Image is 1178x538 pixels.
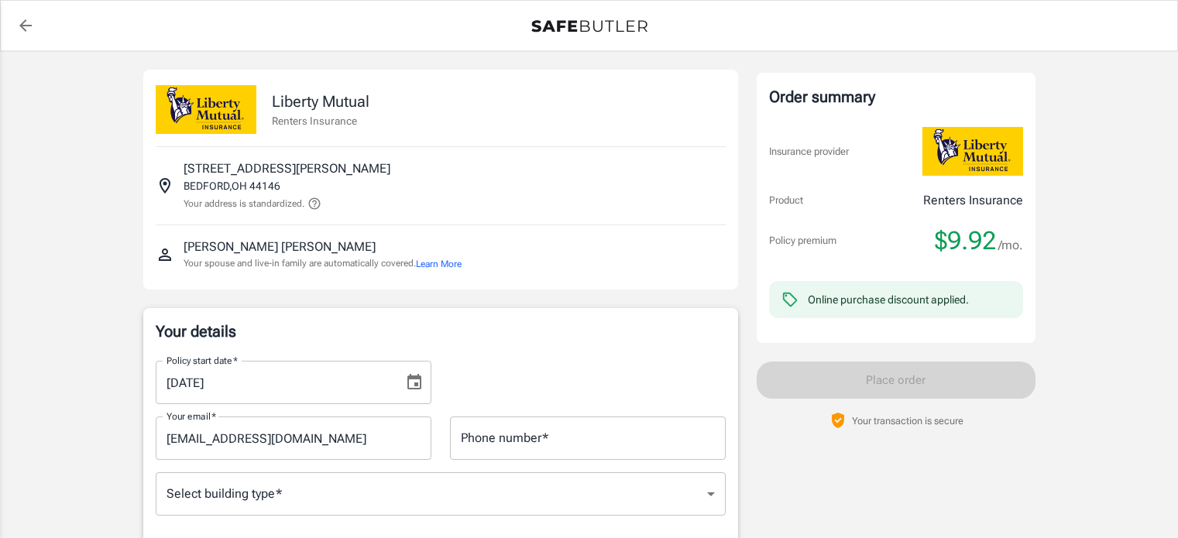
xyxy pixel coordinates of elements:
[272,90,369,113] p: Liberty Mutual
[769,233,836,248] p: Policy premium
[184,256,462,271] p: Your spouse and live-in family are automatically covered.
[156,416,431,460] input: Enter email
[935,225,996,256] span: $9.92
[808,292,969,307] div: Online purchase discount applied.
[769,85,1023,108] div: Order summary
[769,193,803,208] p: Product
[922,127,1023,176] img: Liberty Mutual
[156,176,174,195] svg: Insured address
[852,413,963,428] p: Your transaction is secure
[184,178,280,194] p: BEDFORD , OH 44146
[184,197,304,211] p: Your address is standardized.
[156,245,174,264] svg: Insured person
[998,235,1023,256] span: /mo.
[10,10,41,41] a: back to quotes
[399,367,430,398] button: Choose date, selected date is Aug 23, 2025
[769,144,849,159] p: Insurance provider
[167,409,216,423] label: Your email
[184,238,376,256] p: [PERSON_NAME] [PERSON_NAME]
[923,191,1023,210] p: Renters Insurance
[156,320,726,342] p: Your details
[156,85,256,134] img: Liberty Mutual
[272,113,369,129] p: Renters Insurance
[156,361,393,404] input: MM/DD/YYYY
[531,20,647,33] img: Back to quotes
[184,159,390,178] p: [STREET_ADDRESS][PERSON_NAME]
[167,354,238,367] label: Policy start date
[450,416,726,460] input: Enter number
[416,257,462,271] button: Learn More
